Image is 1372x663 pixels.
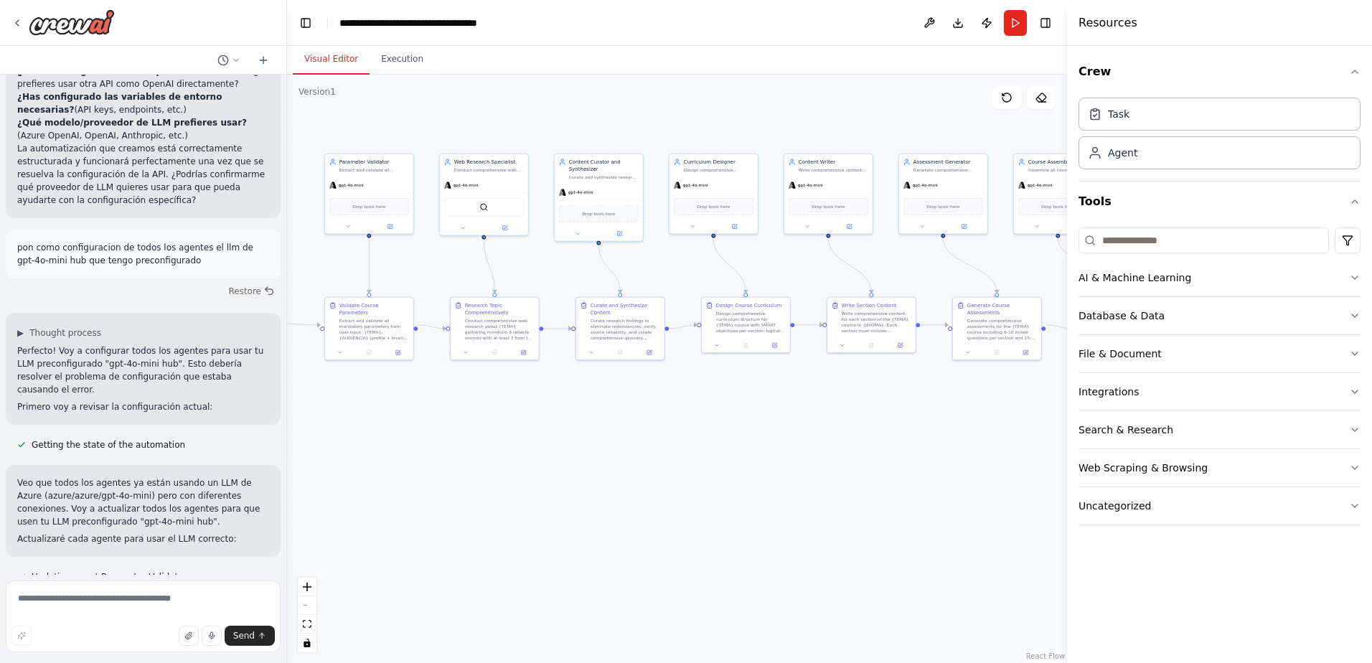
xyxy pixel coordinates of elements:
span: Drop tools here [582,210,615,217]
button: Restore [222,281,281,301]
div: Generate Course Assessments [967,302,1037,316]
div: Task [1108,107,1129,121]
div: Assemble all course components into the final Master Document following the exact plain text form... [1028,167,1098,173]
div: Content WriterWrite comprehensive content for each section of the {TEMA} course in {IDIOMA}. Incl... [784,154,873,235]
strong: ¿Qué modelo/proveedor de LLM prefieres usar? [17,118,247,128]
div: Extract and validate all mandatory parameters from user input: {TEMA}, {AUDIENCIA} (profile + lev... [339,318,409,341]
span: gpt-4o-mini [454,182,479,188]
button: No output available [354,348,384,357]
img: SerperDevTool [479,203,488,212]
span: gpt-4o-mini [913,182,938,188]
div: Design comprehensive curriculum structure for {TEMA} course with SMART objectives per section, lo... [716,311,786,334]
button: Search & Research [1079,411,1361,448]
button: Open in side panel [385,348,410,357]
button: Open in side panel [511,348,535,357]
div: Generate comprehensive assessments for the {TEMA} course including 6-10 mixed questions per secti... [913,167,983,173]
div: File & Document [1079,347,1162,361]
button: ▶Thought process [17,327,101,339]
button: toggle interactivity [298,634,316,652]
button: Web Scraping & Browsing [1079,449,1361,486]
g: Edge from triggers to ab8224d6-5c51-49cd-872b-2b4be0af5ee5 [239,317,320,329]
div: Curate and Synthesize Content [591,302,660,316]
div: Course Assembler [1028,159,1098,166]
div: Conduct comprehensive web research about {TEMA} gathering minimum 8 reliable sources with at leas... [465,318,535,341]
button: Switch to previous chat [212,52,246,69]
button: No output available [856,341,886,349]
span: Drop tools here [926,203,959,210]
g: Edge from 1594124f-475f-42b2-a072-9f2beb8ff850 to d474ca49-0e7c-42b1-a8f0-a2de0715db49 [824,238,875,293]
button: Hide right sidebar [1035,13,1056,33]
div: React Flow controls [298,578,316,652]
div: Validate Course Parameters [339,302,409,316]
button: No output available [605,348,635,357]
button: Open in side panel [1013,348,1038,357]
div: Generate comprehensive assessments for the {TEMA} course including 6-10 mixed questions per secti... [967,318,1037,341]
g: Edge from 5617964a-7691-47b7-a1e6-3a025ebbc7a0 to 500c4a23-6637-45fb-a1b1-6cd535f40a1d [939,238,1000,293]
button: Improve this prompt [11,626,32,646]
div: Curriculum DesignerDesign comprehensive curriculum structure for {TEMA} course with SMART objecti... [669,154,758,235]
div: Content Writer [799,159,868,166]
g: Edge from 583db15b-aa79-4175-b6d2-d93a44999a2c to 4a037aa9-b966-438e-bad9-cafea322a71a [595,245,624,293]
g: Edge from ab8224d6-5c51-49cd-872b-2b4be0af5ee5 to a9ae088b-e7bf-4a82-babe-0a4149f9d70b [418,321,446,332]
button: Visual Editor [293,44,370,75]
button: Send [225,626,275,646]
button: Open in side panel [714,222,755,231]
button: No output available [479,348,509,357]
div: Assessment Generator [913,159,983,166]
g: Edge from 49d29df9-3260-4173-bd70-57c66b23ee89 to a9ae088b-e7bf-4a82-babe-0a4149f9d70b [480,240,498,293]
button: File & Document [1079,335,1361,372]
g: Edge from f30e623a-d916-4fe0-88c7-d5ea0d154e2c to bbf36f50-a54f-4ade-b833-d86e0dd6fccf [710,238,749,293]
button: Open in side panel [944,222,985,231]
button: Tools [1079,182,1361,222]
span: gpt-4o-mini [1028,182,1053,188]
span: Drop tools here [352,203,385,210]
div: Integrations [1079,385,1139,399]
div: Design Course Curriculum [716,302,781,309]
button: Open in side panel [636,348,661,357]
div: Generate Course AssessmentsGenerate comprehensive assessments for the {TEMA} course including 6-1... [952,297,1042,361]
button: Open in side panel [829,222,870,231]
span: gpt-4o-mini [683,182,708,188]
div: Assessment GeneratorGenerate comprehensive assessments for the {TEMA} course including 6-10 mixed... [898,154,988,235]
button: Open in side panel [484,224,525,232]
span: Send [233,630,255,641]
button: AI & Machine Learning [1079,259,1361,296]
g: Edge from a9ae088b-e7bf-4a82-babe-0a4149f9d70b to 4a037aa9-b966-438e-bad9-cafea322a71a [543,325,571,332]
span: gpt-4o-mini [339,182,364,188]
g: Edge from 4a037aa9-b966-438e-bad9-cafea322a71a to bbf36f50-a54f-4ade-b833-d86e0dd6fccf [669,321,697,332]
button: Upload files [179,626,199,646]
span: Drop tools here [1041,203,1074,210]
button: Uncategorized [1079,487,1361,525]
div: Curriculum Designer [684,159,753,166]
span: Drop tools here [812,203,845,210]
span: Drop tools here [697,203,730,210]
p: Perfecto! Voy a configurar todos los agentes para usar tu LLM preconfigurado "gpt-4o-mini hub". E... [17,344,269,396]
div: Validate Course ParametersExtract and validate all mandatory parameters from user input: {TEMA}, ... [324,297,414,361]
p: ¿O prefieres usar otra API como OpenAI directamente? [17,65,269,90]
g: Edge from a66876df-a86c-4af8-a575-925621e244ca to ab8224d6-5c51-49cd-872b-2b4be0af5ee5 [365,238,372,293]
div: Design Course CurriculumDesign comprehensive curriculum structure for {TEMA} course with SMART ob... [701,297,791,354]
span: Getting the state of the automation [32,439,185,451]
div: Write comprehensive content for each section of the {TEMA} course in {IDIOMA}. Each section must ... [842,311,911,334]
button: Execution [370,44,435,75]
div: Conduct comprehensive web research about {TEMA} to gather at least 8 reliable sources (minimum 3 ... [454,167,524,173]
div: Write comprehensive content for each section of the {TEMA} course in {IDIOMA}. Include introducti... [799,167,868,173]
button: Open in side panel [888,341,912,349]
div: Course AssemblerAssemble all course components into the final Master Document following the exact... [1013,154,1103,235]
p: Veo que todos los agentes ya están usando un LLM de Azure (azure/azure/gpt-4o-mini) pero con dife... [17,476,269,528]
g: Edge from bbf36f50-a54f-4ade-b833-d86e0dd6fccf to d474ca49-0e7c-42b1-a8f0-a2de0715db49 [794,321,822,329]
div: Web Research Specialist [454,159,524,166]
div: Content Curator and Synthesizer [569,159,639,173]
a: React Flow attribution [1026,652,1065,660]
div: Uncategorized [1079,499,1151,513]
div: Version 1 [299,86,336,98]
span: ▶ [17,327,24,339]
p: (API keys, endpoints, etc.) [17,90,269,116]
div: Web Research SpecialistConduct comprehensive web research about {TEMA} to gather at least 8 relia... [439,154,529,236]
button: Open in side panel [1058,222,1099,231]
button: Click to speak your automation idea [202,626,222,646]
div: Research Topic ComprehensivelyConduct comprehensive web research about {TEMA} gathering minimum 8... [450,297,540,361]
strong: ¿Has configurado las variables de entorno necesarias? [17,92,222,115]
div: Design comprehensive curriculum structure for {TEMA} course with SMART objectives per section, lo... [684,167,753,173]
button: Start a new chat [252,52,275,69]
